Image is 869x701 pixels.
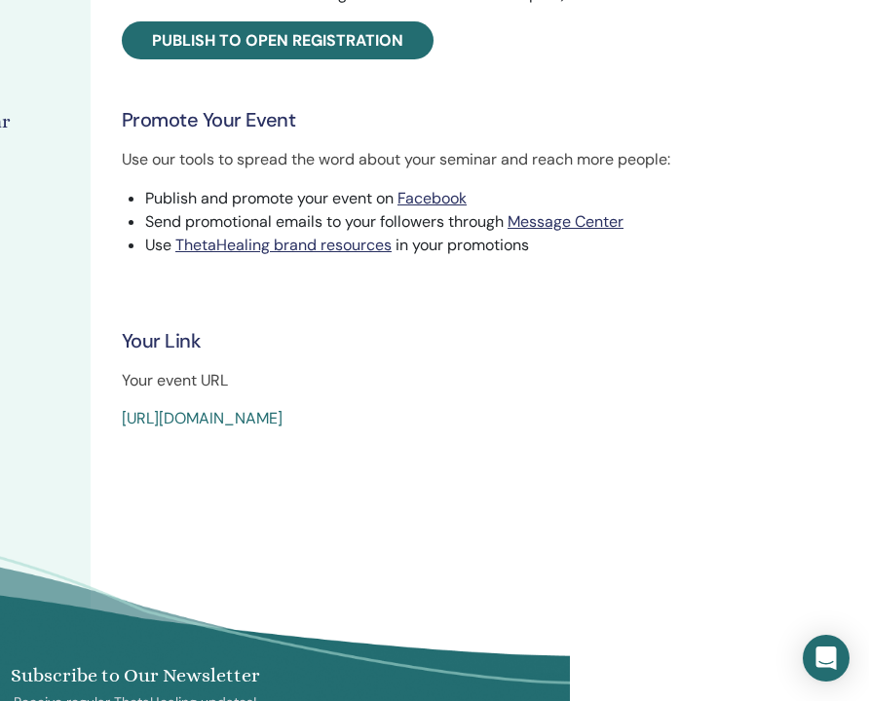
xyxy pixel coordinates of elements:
span: Publish to open registration [152,30,403,51]
h3: Promote Your Event [122,106,839,133]
a: ThetaHealing brand resources [175,235,392,255]
a: Message Center [508,211,623,232]
li: Send promotional emails to your followers through [145,210,839,234]
p: Your event URL [122,370,839,391]
h3: Your Link [122,327,839,354]
a: Facebook [397,188,467,208]
li: Publish and promote your event on [145,187,839,210]
a: Publish to open registration [122,21,434,59]
li: Use in your promotions [145,234,839,257]
p: Use our tools to spread the word about your seminar and reach more people: [122,149,839,170]
a: [URL][DOMAIN_NAME] [122,408,283,428]
div: Open Intercom Messenger [803,635,850,682]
